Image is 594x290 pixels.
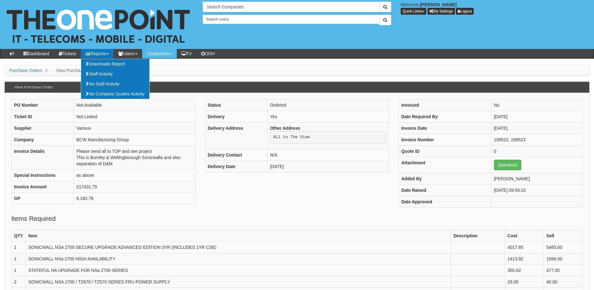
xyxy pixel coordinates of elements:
td: SONICWALL NSA 2700 SECURE UPGRADE ADVANCED EDITION 3YR (INCLUDES 1YR CSE) [26,241,451,253]
td: 199522, 199523 [491,134,582,145]
th: Date Required By [398,111,491,122]
a: Download [494,160,521,170]
th: Attachment [398,157,491,173]
th: Invoiced [398,99,491,111]
th: GP [12,192,74,204]
td: 29.00 [505,276,544,288]
td: No [491,99,582,111]
h3: View Purchase Order [11,82,56,93]
td: 40.00 [544,276,583,288]
a: No Company Quotes Activity [81,89,149,99]
a: No Staff Activity [81,79,149,89]
th: Delivery [205,111,267,122]
th: Invoice Details [12,145,74,169]
td: 1 [12,241,26,253]
td: BCW Manufacturing Group [74,134,196,145]
th: QTY [12,230,26,241]
td: Various [74,122,196,134]
th: Quote ID [398,145,491,157]
td: [DATE] [491,111,582,122]
td: STATEFUL HA UPGRADE FOR NSa 2700 SERIES [26,264,451,276]
td: 1 [12,253,26,264]
td: 1413.92 [505,253,544,264]
legend: Items Required [11,214,56,224]
th: Delivery Date [205,161,267,172]
td: SONICWALL NSA 2700 / TZ670 / TZ570 SERIES FRU POWER SUPPLY [26,276,451,288]
span: > [44,68,49,73]
th: Invoice Number [398,134,491,145]
td: £17431.75 [74,181,196,192]
td: [DATE] [491,122,582,134]
td: Not Linked [74,111,196,122]
td: N/A [267,149,389,161]
a: Logout [456,8,474,15]
th: Description [451,230,505,241]
b: [PERSON_NAME] [420,2,456,7]
td: 350.62 [505,264,544,276]
td: 8,160.76 [74,192,196,204]
th: Cost [505,230,544,241]
a: Reports [81,49,113,58]
th: Date Raised [398,184,491,196]
td: Yes [267,111,389,122]
td: as above [74,169,196,181]
td: 1566.00 [544,253,583,264]
a: Companies [142,49,177,58]
td: [DATE] 09:58:10 [491,184,582,196]
td: 4017.85 [505,241,544,253]
td: 1 [12,264,26,276]
th: Sell [544,230,583,241]
td: Please send all to TOP and see project This is Burnley & Wellingborough Sonicwalla and also separ... [74,145,196,169]
th: Item [26,230,451,241]
td: [PERSON_NAME] [491,173,582,184]
th: Delivery Contact [205,149,267,161]
a: Users [113,49,142,58]
input: Search Companies [203,2,379,12]
button: Quick Links [401,8,426,15]
td: Not Available [74,99,196,111]
pre: All to The View [270,131,386,144]
td: 477.00 [544,264,583,276]
a: Dashboard [19,49,54,58]
a: TV [177,49,196,58]
a: Purchase Orders [9,68,42,73]
div: Welcome, [396,2,594,15]
th: Special Instructions [12,169,74,181]
th: Ticket ID [12,111,74,122]
th: Invoice Date [398,122,491,134]
li: View Purchase Order [51,67,98,74]
th: Status [205,99,267,111]
td: Ordered [267,99,389,111]
a: Downloads Report [81,59,149,69]
th: Added By [398,173,491,184]
th: PO Number [12,99,74,111]
td: SONICWALL NSa 2700 HIGH AVAILABILITY [26,253,451,264]
input: Search Users [203,15,379,24]
a: Staff Activity [81,69,149,79]
a: Tickets [54,49,81,58]
th: Supplier [12,122,74,134]
td: [DATE] [267,161,389,172]
a: My Settings [427,8,455,15]
td: 5465.00 [544,241,583,253]
td: 2 [12,276,26,288]
b: Other Address [270,126,300,131]
th: Invoice Amount [12,181,74,192]
th: Company [12,134,74,145]
td: 0 [491,145,582,157]
th: Date Approved [398,196,491,207]
a: OOH [196,49,220,58]
th: Delivery Address [205,122,267,149]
